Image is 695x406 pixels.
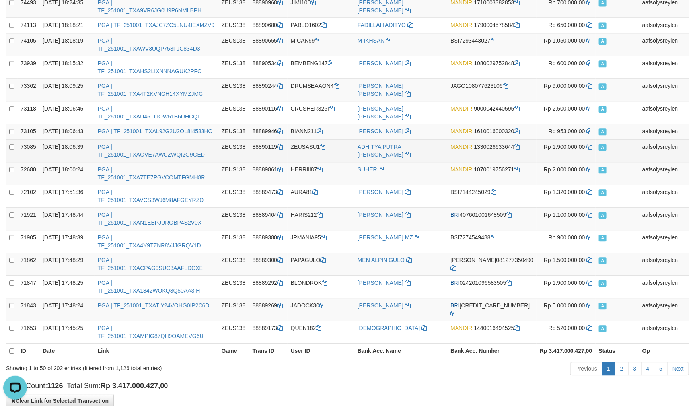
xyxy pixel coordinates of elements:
td: 88889404 [249,207,288,230]
a: PGA | TF_251001_TXAJC7ZC5LNU4IEXMZV9 [98,22,215,28]
strong: Rp 3.417.000.427,00 [540,348,592,354]
td: 024201096583505 [447,275,537,298]
td: ZEUS138 [218,207,249,230]
td: [DATE] 18:00:24 [39,162,95,185]
a: PGA | TF_251001_TXA4T2KVNGH14XYMZJMG [98,83,203,97]
a: 1 [602,362,615,375]
a: [PERSON_NAME] [358,60,403,66]
td: HERRIII87 [288,162,354,185]
td: [DATE] 17:45:25 [39,321,95,343]
strong: 1126 [47,382,63,390]
td: ZEUS138 [218,162,249,185]
td: DRUMSEAAON4 [288,78,354,101]
span: Rp 1.100.000,00 [544,212,585,218]
td: 71847 [18,275,39,298]
a: [PERSON_NAME] [358,280,403,286]
td: 71862 [18,253,39,275]
th: Date [39,343,95,358]
td: aafsolysreylen [639,185,689,207]
a: FADILLAH ADITYO [358,22,406,28]
td: aafsolysreylen [639,162,689,185]
th: Trans ID [249,343,288,358]
td: 74113 [18,18,39,33]
td: aafsolysreylen [639,230,689,253]
td: ZEUS138 [218,124,249,139]
td: MICAN99 [288,33,354,56]
td: ZEUS138 [218,321,249,343]
span: Approved - Marked by aafsolysreylen [599,212,607,219]
td: 88890244 [249,78,288,101]
a: 5 [654,362,668,375]
td: ZEUS138 [218,33,249,56]
td: aafsolysreylen [639,275,689,298]
span: Rp 2.500.000,00 [544,105,585,112]
td: aafsolysreylen [639,18,689,33]
a: PGA | TF_251001_TXAOVE7AWCZWQI2G9GED [98,144,205,158]
th: Op [639,343,689,358]
span: [PERSON_NAME] [450,257,496,263]
span: Approved - Marked by aafsolysreylen [599,325,607,332]
span: Rp 600.000,00 [549,60,585,66]
td: ZEUS138 [218,18,249,33]
span: MANDIRI [450,166,474,173]
span: Rp 2.000.000,00 [544,166,585,173]
td: 88889173 [249,321,288,343]
td: [DATE] 18:09:25 [39,78,95,101]
td: aafsolysreylen [639,139,689,162]
td: 1790004578584 [447,18,537,33]
span: MANDIRI [450,22,474,28]
td: JPMANIA95 [288,230,354,253]
span: BRI [450,302,459,309]
td: [DATE] 17:48:44 [39,207,95,230]
td: 88890680 [249,18,288,33]
a: PGA | TF_251001_TXATIY24VOHG0IP2C6DL [98,302,213,309]
td: 71921 [18,207,39,230]
td: 108077623106 [447,78,537,101]
td: aafsolysreylen [639,78,689,101]
span: Approved - Marked by aafsolysreylen [599,128,607,135]
td: aafsolysreylen [639,207,689,230]
td: ZEUS138 [218,78,249,101]
td: 1080029752848 [447,56,537,78]
td: BIANN211 [288,124,354,139]
span: Rp 5.000.000,00 [544,302,585,309]
td: [DATE] 18:06:39 [39,139,95,162]
a: PGA | TF_251001_TXAN1EBPJUROBP4S2V0X [98,212,202,226]
a: [PERSON_NAME] [PERSON_NAME] [358,105,403,120]
td: 88890655 [249,33,288,56]
td: aafsolysreylen [639,101,689,124]
td: aafsolysreylen [639,321,689,343]
td: PAPAGULO [288,253,354,275]
span: Approved - Marked by aafsolysreylen [599,303,607,309]
span: MANDIRI [450,128,474,134]
td: QUEN182 [288,321,354,343]
td: ZEUSASU1 [288,139,354,162]
td: 1440016494525 [447,321,537,343]
td: 88890119 [249,139,288,162]
td: ZEUS138 [218,298,249,321]
a: PGA | TF_251001_TXAVCS3WJ6M8AFGEYRZO [98,189,204,203]
a: PGA | TF_251001_TXA4Y9TZNR8VJJGRQV1D [98,234,201,249]
span: Approved - Marked by aafsolysreylen [599,83,607,90]
a: PGA | TF_251001_TXAL92G2U2OL8I4533HO [98,128,213,134]
a: [PERSON_NAME] [358,302,403,309]
h4: Trans Count: , Total Sum: [6,382,689,390]
span: Approved - Marked by aafsolysreylen [599,235,607,241]
a: 3 [628,362,642,375]
a: PGA | TF_251001_TXA7TE7PGVCOMTFGMH8R [98,166,205,181]
td: 081277350490 [447,253,537,275]
th: Game [218,343,249,358]
span: Approved - Marked by aafsolysreylen [599,22,607,29]
td: 72680 [18,162,39,185]
td: 88889473 [249,185,288,207]
span: Rp 520.000,00 [549,325,585,331]
span: BRI [450,280,459,286]
span: Rp 9.000.000,00 [544,83,585,89]
td: 88889380 [249,230,288,253]
td: 88890116 [249,101,288,124]
a: 2 [615,362,629,375]
span: MANDIRI [450,325,474,331]
td: aafsolysreylen [639,253,689,275]
a: PGA | TF_251001_TXAMPIG87QH9OAMEVG6U [98,325,204,339]
td: 88889300 [249,253,288,275]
